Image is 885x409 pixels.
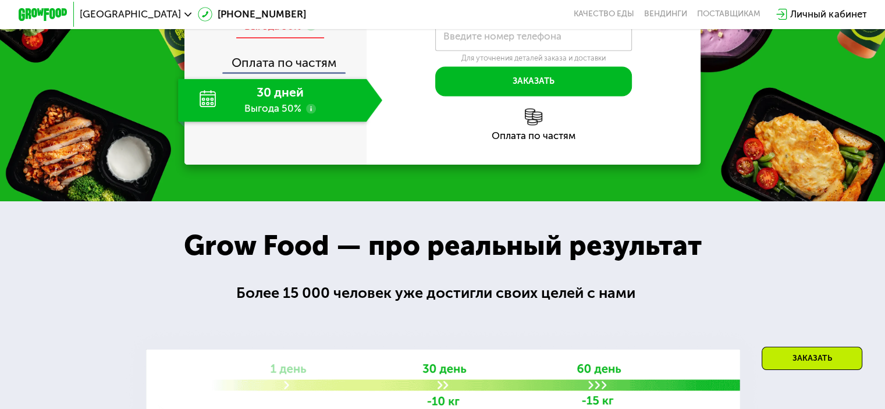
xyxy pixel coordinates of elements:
img: l6xcnZfty9opOoJh.png [525,108,542,126]
div: Для уточнения деталей заказа и доставки [435,54,632,63]
a: Вендинги [644,9,687,19]
button: Заказать [435,66,632,96]
div: Более 15 000 человек уже достигли своих целей с нами [236,282,649,304]
label: Введите номер телефона [443,33,561,40]
div: Личный кабинет [790,7,866,22]
div: Оплата по частям [367,131,701,141]
a: [PHONE_NUMBER] [198,7,306,22]
div: Заказать [762,347,862,370]
div: Оплата по частям [186,44,367,73]
a: Качество еды [574,9,634,19]
div: поставщикам [697,9,760,19]
span: [GEOGRAPHIC_DATA] [80,9,181,19]
div: Grow Food — про реальный результат [164,225,721,266]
